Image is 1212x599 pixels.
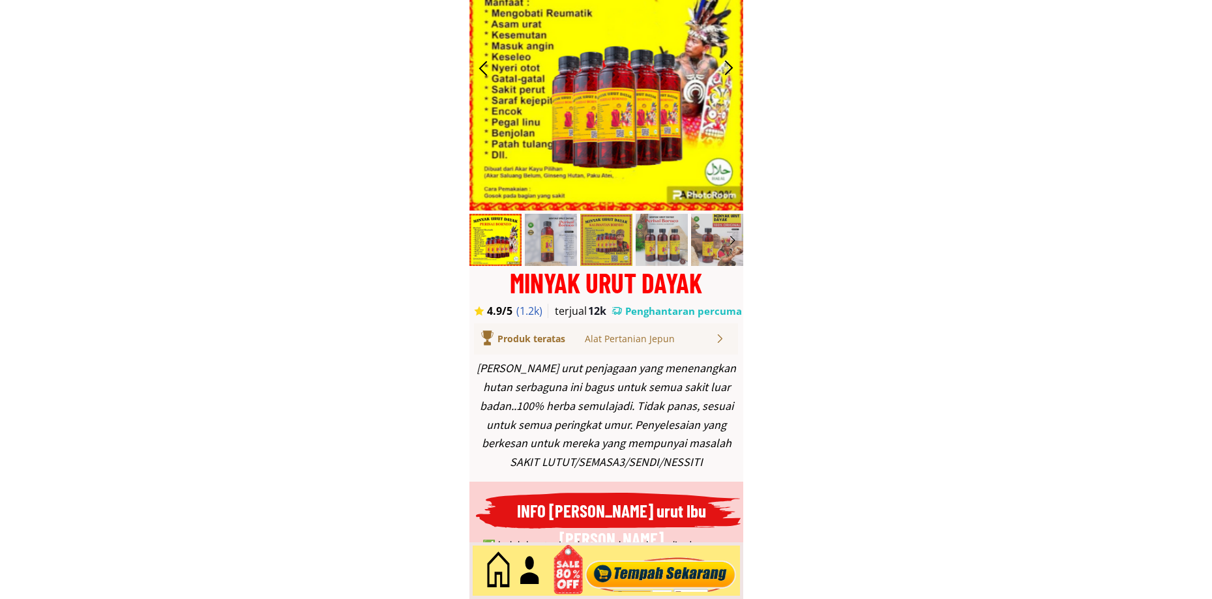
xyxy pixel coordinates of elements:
li: ✅ boleh buat minyak urut selepas bersalin dan sapu pada baby [473,536,743,569]
h3: 12k [588,304,610,318]
div: Produk teratas [497,332,602,346]
h3: Penghantaran percuma [625,304,743,318]
div: Alat Pertanian Jepun [585,332,715,346]
h3: (1.2k) [516,304,550,318]
div: MINYAK URUT DAYAK [469,269,743,296]
h3: 4.9/5 [487,304,524,318]
h3: terjual [555,304,599,318]
h3: INFO [PERSON_NAME] urut Ibu [PERSON_NAME] [508,497,715,553]
div: [PERSON_NAME] urut penjagaan yang menenangkan hutan serbaguna ini bagus untuk semua sakit luar ba... [476,359,737,472]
